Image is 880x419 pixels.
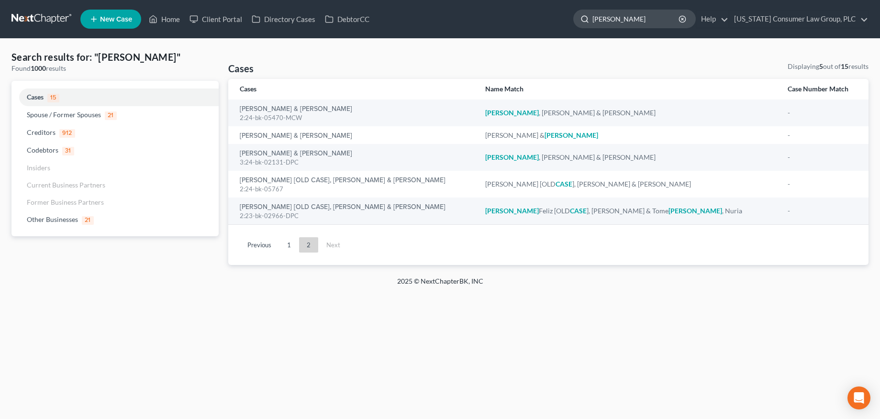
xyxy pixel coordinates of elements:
[27,181,105,189] span: Current Business Partners
[485,179,772,189] div: [PERSON_NAME] [OLD ], [PERSON_NAME] & [PERSON_NAME]
[299,237,318,253] a: 2
[788,179,857,189] div: -
[11,64,219,73] div: Found results
[485,153,772,162] div: , [PERSON_NAME] & [PERSON_NAME]
[31,64,46,72] strong: 1000
[788,62,869,71] div: Displaying out of results
[240,158,470,167] div: 3:24-bk-02131-DPC
[240,185,470,194] div: 2:24-bk-05767
[485,207,539,215] em: [PERSON_NAME]
[240,150,352,157] a: [PERSON_NAME] & [PERSON_NAME]
[228,79,478,99] th: Cases
[11,88,219,106] a: Cases15
[240,211,470,221] div: 2:23-bk-02966-DPC
[27,128,56,136] span: Creditors
[592,10,680,28] input: Search by name...
[485,109,539,117] em: [PERSON_NAME]
[27,110,101,119] span: Spouse / Former Spouses
[11,176,219,194] a: Current Business Partners
[47,94,59,102] span: 15
[240,132,352,139] a: [PERSON_NAME] & [PERSON_NAME]
[59,129,75,138] span: 912
[228,62,254,75] h4: Cases
[11,106,219,124] a: Spouse / Former Spouses21
[478,79,780,99] th: Name Match
[780,79,869,99] th: Case Number Match
[100,16,132,23] span: New Case
[27,215,78,223] span: Other Businesses
[696,11,728,28] a: Help
[27,93,44,101] span: Cases
[485,153,539,161] em: [PERSON_NAME]
[11,124,219,142] a: Creditors912
[556,180,572,188] em: CASE
[240,237,279,253] a: Previous
[788,153,857,162] div: -
[240,106,352,112] a: [PERSON_NAME] & [PERSON_NAME]
[788,206,857,216] div: -
[847,386,870,409] div: Open Intercom Messenger
[240,204,446,210] a: [PERSON_NAME] [OLD CASE], [PERSON_NAME] & [PERSON_NAME]
[841,62,848,70] strong: 15
[545,131,598,139] em: [PERSON_NAME]
[27,146,58,154] span: Codebtors
[729,11,868,28] a: [US_STATE] Consumer Law Group, PLC
[11,211,219,229] a: Other Businesses21
[11,159,219,176] a: Insiders
[819,62,823,70] strong: 5
[788,108,857,118] div: -
[27,198,104,206] span: Former Business Partners
[240,113,470,122] div: 2:24-bk-05470-MCW
[247,11,320,28] a: Directory Cases
[320,11,374,28] a: DebtorCC
[11,50,219,64] h4: Search results for: "[PERSON_NAME]"
[279,237,299,253] a: 1
[105,111,117,120] span: 21
[788,131,857,140] div: -
[82,216,94,225] span: 21
[144,11,185,28] a: Home
[167,276,713,294] div: 2025 © NextChapterBK, INC
[62,147,74,155] span: 31
[11,194,219,211] a: Former Business Partners
[27,164,50,172] span: Insiders
[668,207,722,215] em: [PERSON_NAME]
[240,177,446,184] a: [PERSON_NAME] [OLD CASE], [PERSON_NAME] & [PERSON_NAME]
[485,131,772,140] div: [PERSON_NAME] &
[485,206,772,216] div: Feliz [OLD ], [PERSON_NAME] & Tome , Nuria
[485,108,772,118] div: , [PERSON_NAME] & [PERSON_NAME]
[570,207,587,215] em: CASE
[11,142,219,159] a: Codebtors31
[185,11,247,28] a: Client Portal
